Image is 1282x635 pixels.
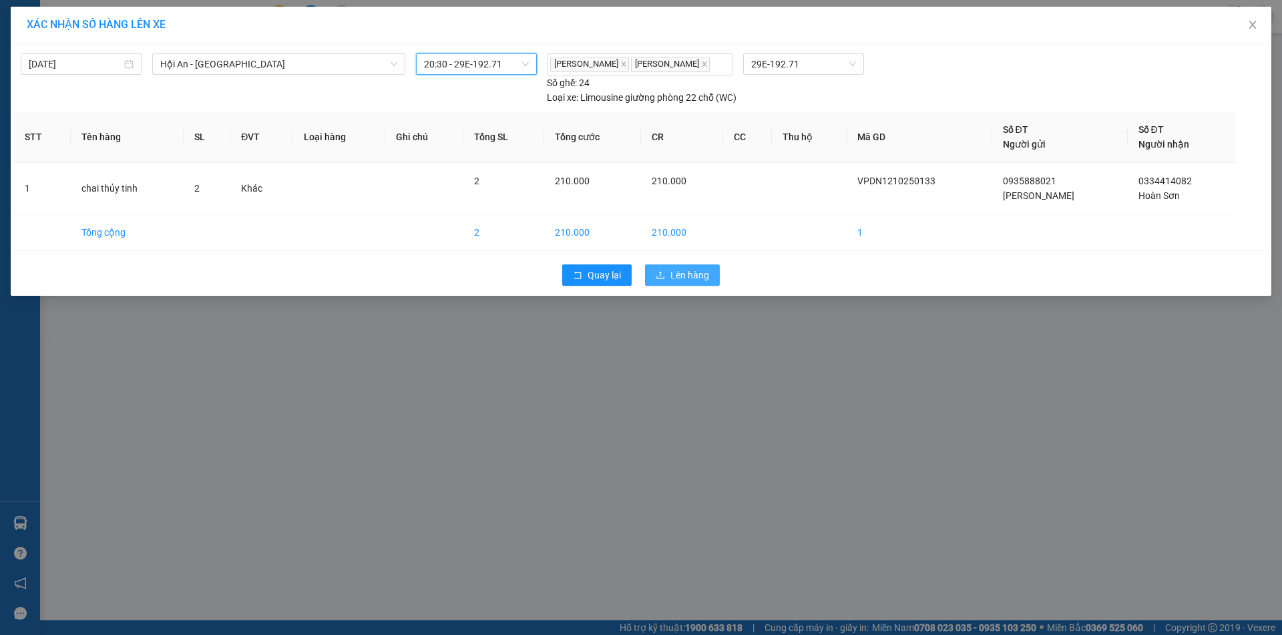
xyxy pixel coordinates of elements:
span: 2 [474,176,479,186]
th: Loại hàng [293,112,386,163]
button: rollbackQuay lại [562,264,632,286]
th: Ghi chú [385,112,463,163]
span: Hội An - Hà Nội [160,54,397,74]
td: 2 [463,214,544,251]
span: [PERSON_NAME] [1003,190,1074,201]
span: XÁC NHẬN SỐ HÀNG LÊN XE [27,18,166,31]
span: Quay lại [588,268,621,282]
span: VPDN1210250133 [154,81,250,95]
th: Tổng SL [463,112,544,163]
span: Người gửi [1003,139,1046,150]
span: ↔ [GEOGRAPHIC_DATA] [46,78,147,99]
span: SAPA, LÀO CAI ↔ [GEOGRAPHIC_DATA] [41,57,146,99]
span: 0935888021 [1003,176,1056,186]
span: Số ĐT [1003,124,1028,135]
th: CC [723,112,772,163]
span: Số ĐT [1138,124,1164,135]
span: ↔ [GEOGRAPHIC_DATA] [41,67,146,99]
button: uploadLên hàng [645,264,720,286]
td: Khác [230,163,292,214]
img: logo [7,52,34,115]
span: 210.000 [652,176,686,186]
td: 210.000 [544,214,641,251]
span: VPDN1210250133 [857,176,935,186]
span: Hoàn Sơn [1138,190,1180,201]
div: 24 [547,75,590,90]
span: Số ghế: [547,75,577,90]
td: chai thủy tinh [71,163,184,214]
span: Loại xe: [547,90,578,105]
span: close [701,61,708,67]
span: [PERSON_NAME] [631,57,710,72]
td: 1 [847,214,992,251]
span: down [390,60,398,68]
span: upload [656,270,665,281]
span: [PERSON_NAME] [550,57,629,72]
span: 29E-192.71 [751,54,855,74]
td: Tổng cộng [71,214,184,251]
span: close [620,61,627,67]
strong: CHUYỂN PHÁT NHANH HK BUSLINES [48,11,140,54]
input: 12/10/2025 [29,57,122,71]
span: Lên hàng [670,268,709,282]
span: 20:30 - 29E-192.71 [424,54,529,74]
th: SL [184,112,230,163]
th: Tổng cước [544,112,641,163]
span: close [1247,19,1258,30]
th: CR [641,112,723,163]
th: Thu hộ [772,112,847,163]
th: STT [14,112,71,163]
button: Close [1234,7,1271,44]
th: ĐVT [230,112,292,163]
div: Limousine giường phòng 22 chỗ (WC) [547,90,736,105]
th: Mã GD [847,112,992,163]
td: 210.000 [641,214,723,251]
span: 2 [194,183,200,194]
span: 210.000 [555,176,590,186]
span: rollback [573,270,582,281]
span: 0334414082 [1138,176,1192,186]
th: Tên hàng [71,112,184,163]
td: 1 [14,163,71,214]
span: Người nhận [1138,139,1189,150]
